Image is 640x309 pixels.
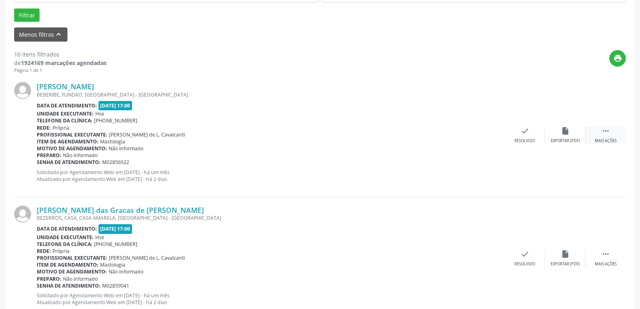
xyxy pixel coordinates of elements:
span: Mastologia [100,138,125,145]
div: Página 1 de 1 [14,67,107,74]
span: Não informado [63,275,98,282]
b: Profissional executante: [37,131,107,138]
div: Mais ações [595,261,617,267]
i:  [601,126,610,135]
p: Solicitado por Agendamento Web em [DATE] - há um mês Atualizado por Agendamento Web em [DATE] - h... [37,292,505,306]
i: insert_drive_file [561,126,570,135]
b: Senha de atendimento: [37,159,101,166]
b: Profissional executante: [37,254,107,261]
b: Unidade executante: [37,234,94,241]
span: [DATE] 17:00 [99,224,132,233]
i: check [520,126,529,135]
button: print [609,50,626,67]
button: Filtrar [14,8,40,22]
b: Item de agendamento: [37,138,99,145]
a: [PERSON_NAME] [37,82,94,91]
i: check [520,250,529,259]
div: Resolvido [514,138,535,144]
div: BEZERROS, CASA, CASA AMARELA, [GEOGRAPHIC_DATA] - [GEOGRAPHIC_DATA] [37,214,505,221]
span: Própria [52,248,69,254]
b: Telefone da clínica: [37,241,92,248]
span: Hse [95,234,104,241]
span: Mastologia [100,261,125,268]
span: [PHONE_NUMBER] [94,117,137,124]
span: M02856922 [102,159,129,166]
span: Não informado [109,145,143,152]
b: Preparo: [37,275,61,282]
b: Rede: [37,124,51,131]
b: Telefone da clínica: [37,117,92,124]
span: Não informado [63,152,98,159]
span: [PERSON_NAME] de L. Cavalcanti [109,254,185,261]
div: BEBERIBE, FUNDAO, [GEOGRAPHIC_DATA] - [GEOGRAPHIC_DATA] [37,91,505,98]
img: img [14,82,31,99]
i: print [613,54,622,63]
span: [DATE] 17:00 [99,101,132,110]
b: Data de atendimento: [37,102,97,109]
div: Exportar (PDF) [551,138,580,144]
span: [PERSON_NAME] de L. Cavalcanti [109,131,185,138]
b: Item de agendamento: [37,261,99,268]
strong: 1924169 marcações agendadas [21,59,107,67]
p: Solicitado por Agendamento Web em [DATE] - há um mês Atualizado por Agendamento Web em [DATE] - h... [37,169,505,183]
a: [PERSON_NAME] das Gracas de [PERSON_NAME] [37,206,204,214]
span: M02859041 [102,282,129,289]
span: Hse [95,110,104,117]
span: [PHONE_NUMBER] [94,241,137,248]
button: Menos filtroskeyboard_arrow_up [14,27,67,42]
b: Motivo de agendamento: [37,145,107,152]
span: Própria [52,124,69,131]
b: Preparo: [37,152,61,159]
b: Senha de atendimento: [37,282,101,289]
i:  [601,250,610,259]
img: img [14,206,31,223]
i: insert_drive_file [561,250,570,259]
b: Rede: [37,248,51,254]
b: Motivo de agendamento: [37,268,107,275]
i: keyboard_arrow_up [54,30,63,39]
div: Exportar (PDF) [551,261,580,267]
div: Mais ações [595,138,617,144]
span: Não informado [109,268,143,275]
div: Resolvido [514,261,535,267]
b: Unidade executante: [37,110,94,117]
div: 10 itens filtrados [14,50,107,59]
b: Data de atendimento: [37,225,97,232]
div: de [14,59,107,67]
